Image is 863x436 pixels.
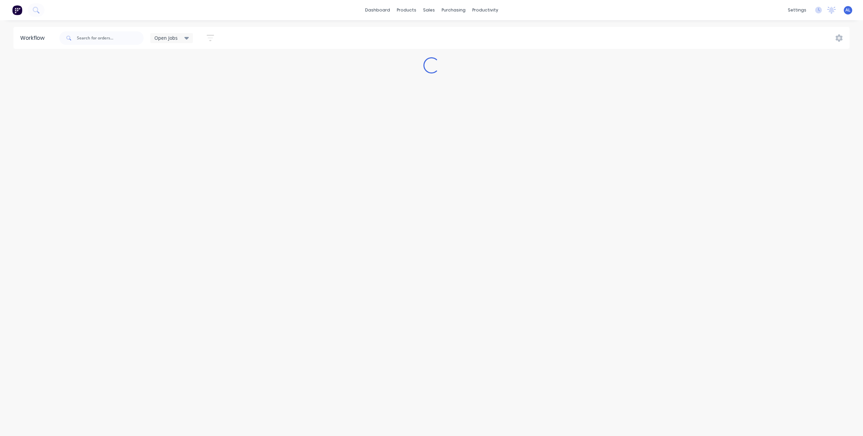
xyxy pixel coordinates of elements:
[438,5,469,15] div: purchasing
[154,34,178,41] span: Open Jobs
[420,5,438,15] div: sales
[469,5,502,15] div: productivity
[393,5,420,15] div: products
[845,7,851,13] span: AL
[362,5,393,15] a: dashboard
[20,34,48,42] div: Workflow
[77,31,144,45] input: Search for orders...
[784,5,810,15] div: settings
[12,5,22,15] img: Factory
